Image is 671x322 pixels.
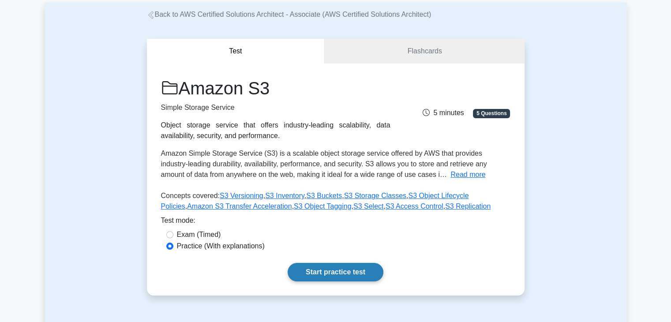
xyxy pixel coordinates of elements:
[187,202,292,210] a: Amazon S3 Transfer Acceleration
[161,78,390,99] h1: Amazon S3
[473,109,510,118] span: 5 Questions
[353,202,383,210] a: S3 Select
[161,102,390,113] p: Simple Storage Service
[288,263,383,281] a: Start practice test
[161,191,510,215] p: Concepts covered: , , , , , , , , ,
[177,229,221,240] label: Exam (Timed)
[265,192,304,199] a: S3 Inventory
[294,202,351,210] a: S3 Object Tagging
[306,192,342,199] a: S3 Buckets
[161,150,487,178] span: Amazon Simple Storage Service (S3) is a scalable object storage service offered by AWS that provi...
[161,192,469,210] a: S3 Object Lifecycle Policies
[450,169,485,180] button: Read more
[161,215,510,229] div: Test mode:
[177,241,265,251] label: Practice (With explanations)
[325,39,524,64] a: Flashcards
[161,120,390,141] div: Object storage service that offers industry-leading scalability, data availability, security, and...
[386,202,443,210] a: S3 Access Control
[344,192,406,199] a: S3 Storage Classes
[147,11,431,18] a: Back to AWS Certified Solutions Architect - Associate (AWS Certified Solutions Architect)
[423,109,464,116] span: 5 minutes
[220,192,263,199] a: S3 Versioning
[147,39,325,64] button: Test
[445,202,491,210] a: S3 Replication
